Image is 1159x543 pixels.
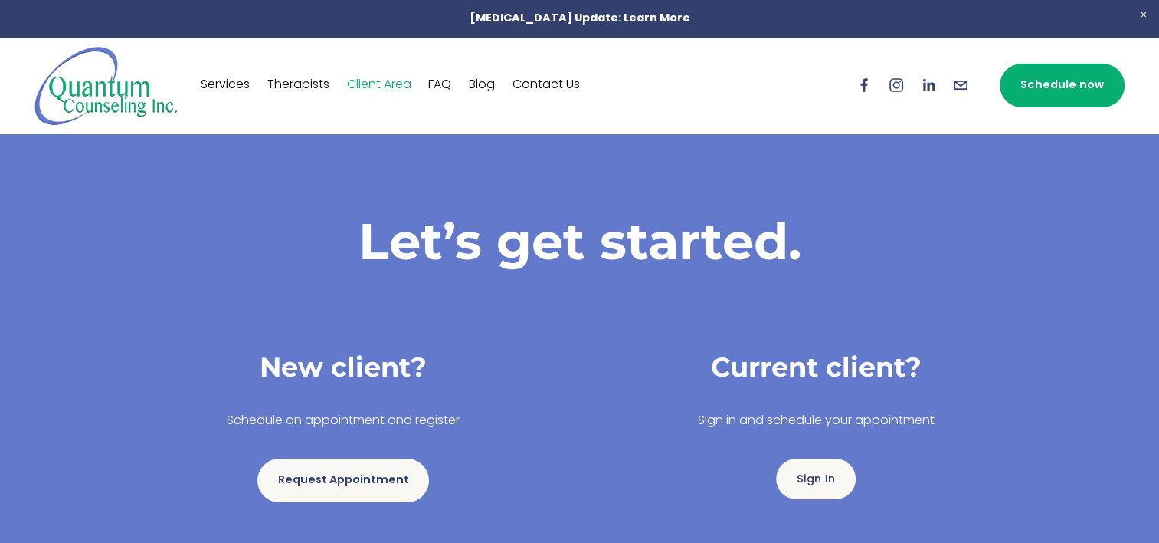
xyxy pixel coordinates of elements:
[34,45,178,126] img: Quantum Counseling Inc. | Change starts here.
[888,77,905,94] a: Instagram
[120,410,567,433] p: Schedule an appointment and register
[1000,64,1124,107] a: Schedule now
[347,73,411,97] a: Client Area
[512,73,580,97] a: Contact Us
[469,73,495,97] a: Blog
[856,77,873,94] a: Facebook
[257,459,429,502] a: Request Appointment
[428,73,451,97] a: FAQ
[952,77,969,94] a: info@quantumcounselinginc.com
[201,73,250,97] a: Services
[267,73,329,97] a: Therapists
[593,410,1039,433] p: Sign in and schedule your appointment
[920,77,937,94] a: LinkedIn
[120,210,1039,271] h1: Let’s get started.
[776,459,856,499] a: Sign In
[120,350,567,386] h3: New client?
[593,350,1039,386] h3: Current client?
